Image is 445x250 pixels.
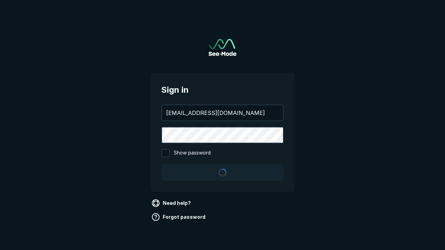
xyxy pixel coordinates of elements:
img: See-Mode Logo [209,39,236,56]
input: your@email.com [162,105,283,120]
span: Show password [174,149,211,157]
a: Go to sign in [209,39,236,56]
span: Sign in [161,84,284,96]
a: Forgot password [150,211,208,223]
a: Need help? [150,198,194,209]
